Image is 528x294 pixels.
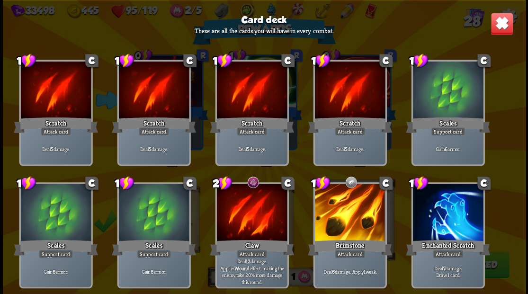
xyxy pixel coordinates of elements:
div: Scratch [112,116,196,134]
div: Attack card [334,127,365,135]
b: 5 [148,145,151,152]
div: C [379,54,393,67]
h3: Card deck [241,14,286,25]
b: 6 [445,145,447,152]
b: 6 [53,268,55,275]
div: Support card [136,249,170,258]
div: C [281,177,295,190]
div: C [183,177,197,190]
div: 1 [311,176,330,190]
div: C [477,177,491,190]
img: Void rune - Player is healed for 25% of card's damage [246,176,260,189]
p: Deal damage. [218,145,285,152]
div: Scratch [210,116,294,134]
div: 1 [115,53,134,68]
div: Support card [38,249,72,258]
p: Deal damage. Applies effect, making the enemy take 20% more damage this round. [218,258,285,285]
div: Attack card [236,249,267,258]
img: Metal rune - Reflect 5 damage back to the attacker this round. [344,176,358,189]
p: These are all the cards you will have in every combat. [195,27,333,35]
b: 5 [50,145,53,152]
div: 2 [213,176,232,190]
div: C [477,54,491,67]
p: Deal damage. Apply weak. [316,268,383,275]
div: Attack card [236,127,267,135]
div: 1 [17,176,36,190]
p: Deal damage. [316,145,383,152]
div: Scales [14,238,98,257]
div: C [379,177,393,190]
p: Deal damage. [120,145,187,152]
p: Gain armor. [414,145,481,152]
p: Gain armor. [22,268,89,275]
div: Scratch [14,116,98,134]
div: 1 [17,53,36,68]
div: Attack card [138,127,169,135]
div: C [183,54,197,67]
div: Brimstone [308,238,392,257]
b: 12 [245,258,250,265]
div: 1 [311,53,330,68]
b: 6 [331,268,334,275]
p: Deal damage. [22,145,89,152]
b: 6 [151,268,153,275]
b: 7 [443,265,445,272]
b: 5 [344,145,347,152]
div: C [85,54,98,67]
b: 5 [246,145,249,152]
div: 1 [409,176,428,190]
div: Enchanted Scratch [406,238,490,257]
div: 1 [409,53,428,68]
div: 1 [213,53,232,68]
div: Support card [430,127,465,135]
b: 1 [364,268,366,275]
div: C [281,54,295,67]
div: Scales [112,238,196,257]
img: close-button.png [490,12,513,35]
div: Attack card [432,249,463,258]
p: Deal damage. Draw 1 card. [414,265,481,278]
div: Attack card [40,127,71,135]
div: Attack card [334,249,365,258]
div: Scales [406,116,490,134]
div: Claw [210,238,294,257]
div: C [85,177,98,190]
b: Wound [234,265,249,272]
div: Scratch [308,116,392,134]
p: Gain armor. [120,268,187,275]
div: 1 [115,176,134,190]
